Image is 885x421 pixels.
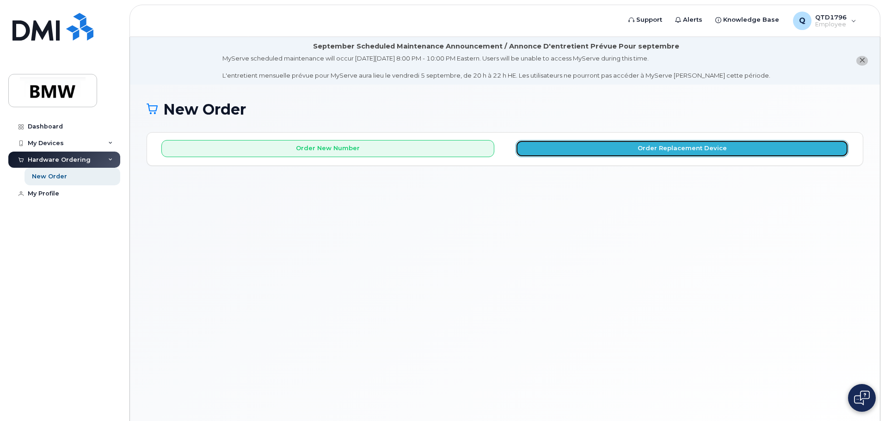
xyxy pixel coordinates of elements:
button: Order New Number [161,140,494,157]
div: September Scheduled Maintenance Announcement / Annonce D'entretient Prévue Pour septembre [313,42,679,51]
button: Order Replacement Device [516,140,848,157]
h1: New Order [147,101,863,117]
div: MyServe scheduled maintenance will occur [DATE][DATE] 8:00 PM - 10:00 PM Eastern. Users will be u... [222,54,770,80]
button: close notification [856,56,868,66]
img: Open chat [854,390,870,405]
